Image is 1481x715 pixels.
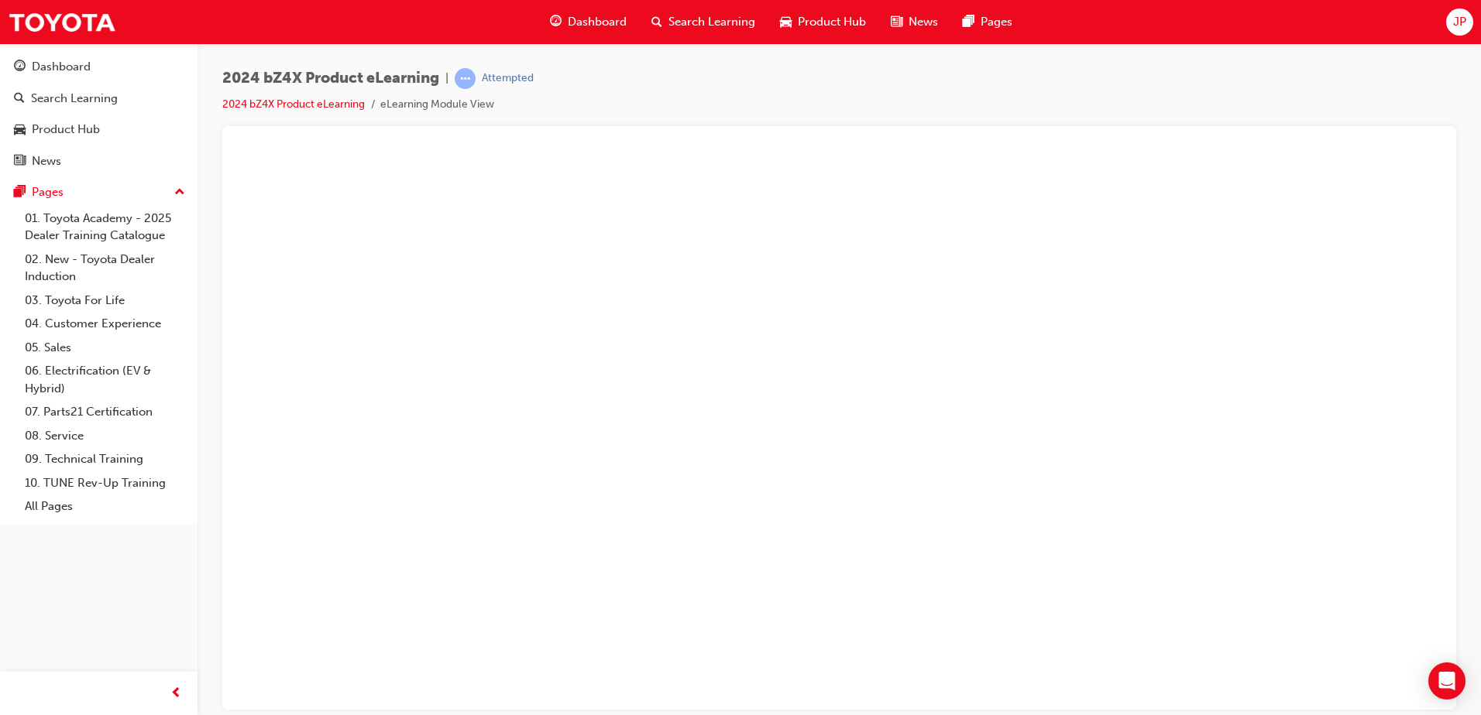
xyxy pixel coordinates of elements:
span: Search Learning [668,13,755,31]
a: All Pages [19,494,191,518]
span: Dashboard [568,13,627,31]
button: Pages [6,178,191,207]
span: prev-icon [170,684,182,703]
a: news-iconNews [878,6,950,38]
a: pages-iconPages [950,6,1025,38]
a: Product Hub [6,115,191,144]
span: Product Hub [798,13,866,31]
span: search-icon [14,92,25,106]
a: 04. Customer Experience [19,312,191,336]
a: 07. Parts21 Certification [19,400,191,424]
div: Product Hub [32,121,100,139]
span: news-icon [891,12,902,32]
div: Pages [32,183,64,201]
img: Trak [8,5,116,39]
a: 09. Technical Training [19,447,191,471]
a: 06. Electrification (EV & Hybrid) [19,359,191,400]
li: eLearning Module View [380,96,494,114]
span: News [909,13,938,31]
span: | [445,70,448,87]
a: 05. Sales [19,336,191,360]
a: 08. Service [19,424,191,448]
a: search-iconSearch Learning [639,6,768,38]
a: Dashboard [6,53,191,81]
span: guage-icon [14,60,26,74]
span: car-icon [780,12,792,32]
a: 2024 bZ4X Product eLearning [222,97,365,111]
a: News [6,147,191,176]
div: Attempted [482,71,534,86]
div: News [32,152,61,170]
span: pages-icon [14,186,26,200]
a: guage-iconDashboard [538,6,639,38]
button: DashboardSearch LearningProduct HubNews [6,50,191,178]
a: 10. TUNE Rev-Up Training [19,471,191,495]
span: search-icon [651,12,662,32]
span: car-icon [14,123,26,137]
div: Search Learning [31,90,118,108]
a: 02. New - Toyota Dealer Induction [19,248,191,289]
a: Search Learning [6,84,191,113]
div: Open Intercom Messenger [1428,662,1466,700]
button: JP [1446,9,1473,36]
span: JP [1453,13,1466,31]
a: 03. Toyota For Life [19,289,191,313]
span: 2024 bZ4X Product eLearning [222,70,439,87]
span: news-icon [14,155,26,169]
span: learningRecordVerb_ATTEMPT-icon [455,68,476,89]
a: car-iconProduct Hub [768,6,878,38]
span: Pages [981,13,1012,31]
a: 01. Toyota Academy - 2025 Dealer Training Catalogue [19,207,191,248]
span: up-icon [174,183,185,203]
span: pages-icon [963,12,974,32]
span: guage-icon [550,12,562,32]
div: Dashboard [32,58,91,76]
